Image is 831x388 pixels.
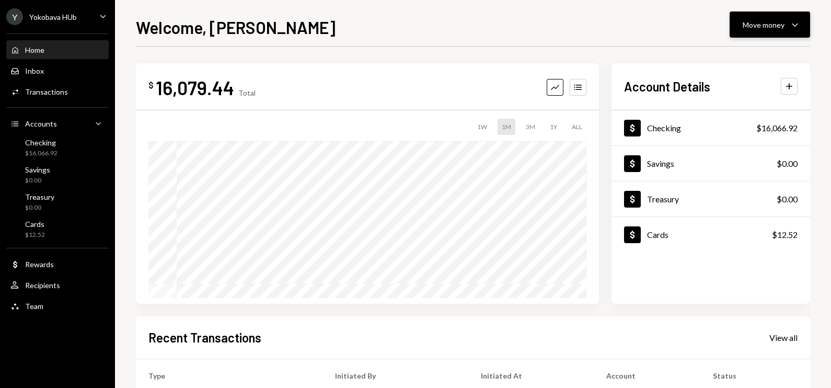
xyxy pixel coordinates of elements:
h2: Recent Transactions [148,329,261,346]
div: Checking [25,138,57,147]
button: Move money [730,12,810,38]
a: Transactions [6,82,109,101]
div: Savings [647,158,674,168]
a: Treasury$0.00 [6,189,109,214]
div: Recipients [25,281,60,290]
a: Recipients [6,276,109,294]
div: Team [25,302,43,311]
div: Rewards [25,260,54,269]
a: Savings$0.00 [6,162,109,187]
div: 16,079.44 [156,76,234,99]
div: Treasury [647,194,679,204]
a: Rewards [6,255,109,273]
a: Cards$12.52 [611,217,810,252]
div: Accounts [25,119,57,128]
div: Inbox [25,66,44,75]
div: $16,066.92 [25,149,57,158]
div: $0.00 [25,203,54,212]
div: Transactions [25,87,68,96]
div: $0.00 [777,193,798,206]
a: Checking$16,066.92 [611,110,810,145]
div: $12.52 [25,231,45,239]
div: Treasury [25,192,54,201]
div: Savings [25,165,50,174]
div: 1M [498,119,515,135]
div: Checking [647,123,681,133]
div: $0.00 [25,176,50,185]
div: Yokobava HUb [29,13,77,21]
a: Treasury$0.00 [611,181,810,216]
div: Home [25,45,44,54]
div: 1Y [546,119,561,135]
div: Y [6,8,23,25]
div: 1W [473,119,491,135]
div: 3M [522,119,539,135]
a: View all [769,332,798,343]
div: $ [148,80,154,90]
a: Cards$12.52 [6,216,109,242]
h2: Account Details [624,78,710,95]
div: Total [238,88,256,97]
div: Cards [647,230,668,239]
div: Move money [743,19,784,30]
a: Checking$16,066.92 [6,135,109,160]
a: Team [6,296,109,315]
div: ALL [568,119,586,135]
a: Home [6,40,109,59]
div: View all [769,333,798,343]
h1: Welcome, [PERSON_NAME] [136,17,336,38]
a: Savings$0.00 [611,146,810,181]
div: Cards [25,220,45,229]
div: $16,066.92 [756,122,798,134]
a: Accounts [6,114,109,133]
a: Inbox [6,61,109,80]
div: $0.00 [777,157,798,170]
div: $12.52 [772,229,798,241]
